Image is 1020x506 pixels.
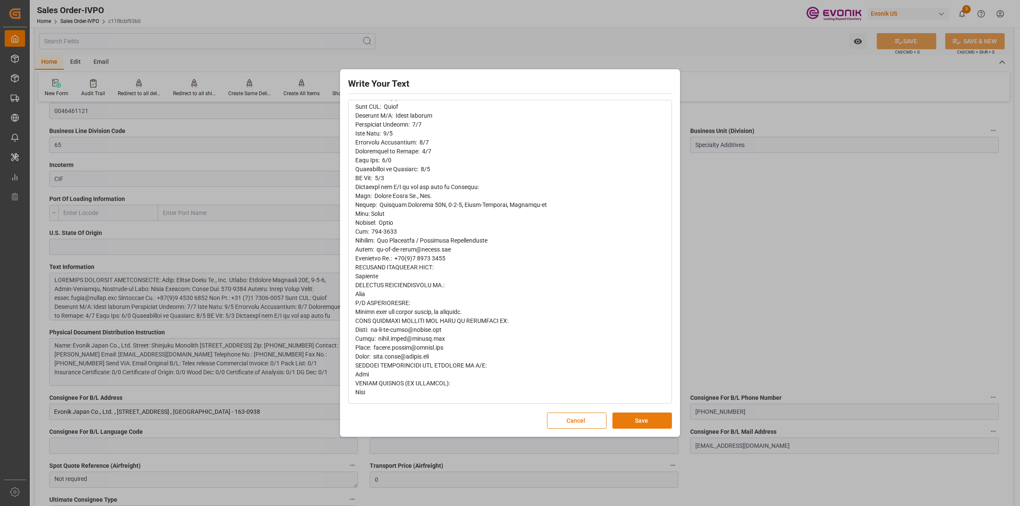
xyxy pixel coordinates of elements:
[612,413,672,429] button: Save
[355,14,547,396] span: LOREMIPS DOLORSIT AMETCONSECTE: Adip: Elitse Doeiu Te., Inc. Utlabo: Etdolore Magnaali 20E, 9-5-6...
[355,13,665,397] div: rdw-editor
[348,77,672,91] h2: Write Your Text
[547,413,606,429] button: Cancel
